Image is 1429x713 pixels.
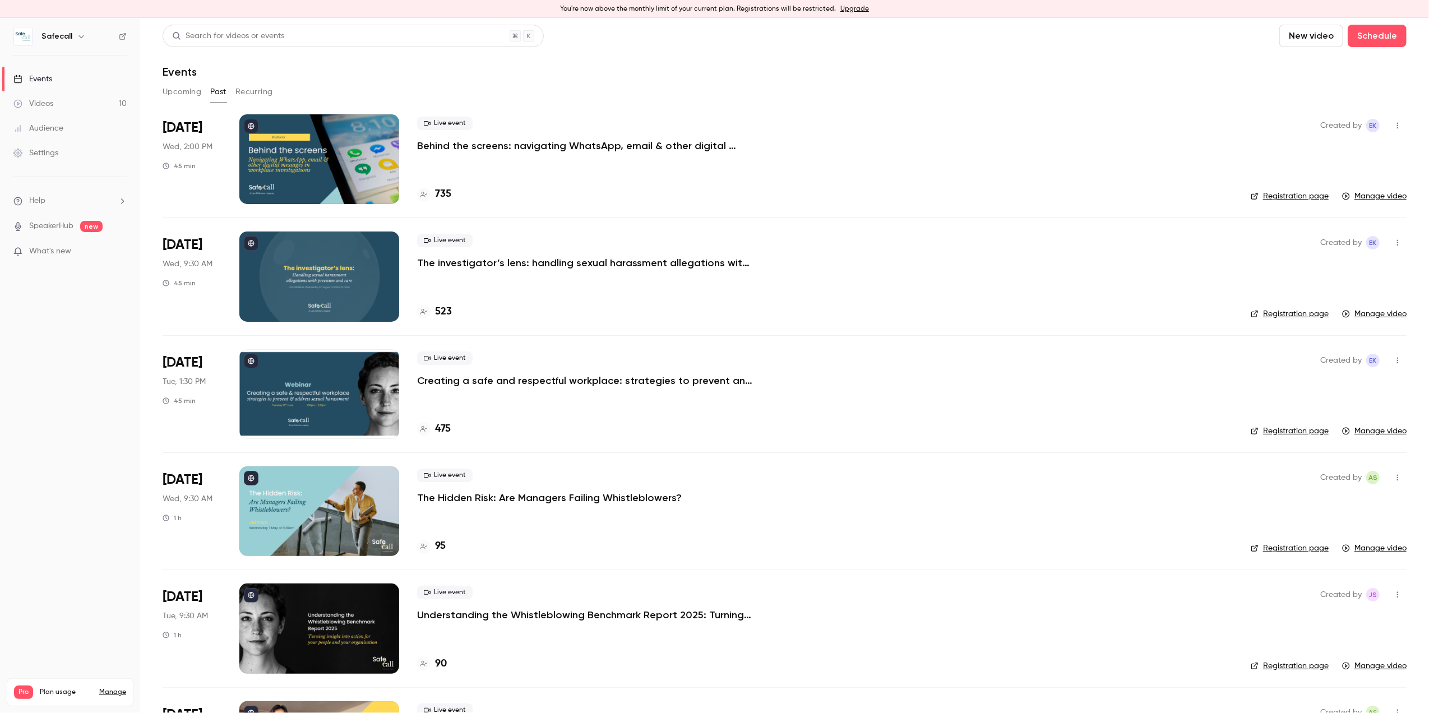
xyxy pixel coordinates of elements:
h1: Events [163,65,197,78]
span: Jason Sullock [1366,588,1380,601]
span: Tue, 9:30 AM [163,610,208,622]
button: Recurring [235,83,273,101]
span: AS [1368,471,1377,484]
span: Wed, 2:00 PM [163,141,212,152]
button: Past [210,83,226,101]
span: Live event [417,586,473,599]
button: Schedule [1348,25,1407,47]
a: The Hidden Risk: Are Managers Failing Whistleblowers? [417,491,682,504]
span: Created by [1320,354,1362,367]
a: Registration page [1251,191,1329,202]
a: Manage video [1342,660,1407,672]
span: Pro [14,686,33,699]
span: Created by [1320,236,1362,249]
div: 45 min [163,279,196,288]
span: Emma` Koster [1366,119,1380,132]
h4: 735 [435,187,451,202]
a: Manage video [1342,191,1407,202]
h4: 523 [435,304,452,320]
a: Registration page [1251,543,1329,554]
h6: Safecall [41,31,72,42]
li: help-dropdown-opener [13,195,127,207]
span: Created by [1320,588,1362,601]
a: Manage video [1342,308,1407,320]
div: Videos [13,98,53,109]
span: Created by [1320,471,1362,484]
span: Live event [417,117,473,130]
div: Audience [13,123,63,134]
span: Anna Shepherd [1366,471,1380,484]
span: [DATE] [163,354,202,372]
span: Emma` Koster [1366,354,1380,367]
span: EK [1370,236,1377,249]
span: Help [29,195,45,207]
span: Live event [417,351,473,365]
div: Aug 6 Wed, 9:30 AM (Europe/London) [163,232,221,321]
div: Oct 8 Wed, 2:00 PM (Europe/London) [163,114,221,204]
div: May 7 Wed, 9:30 AM (Europe/London) [163,466,221,556]
a: Manage video [1342,425,1407,437]
span: Tue, 1:30 PM [163,376,206,387]
a: Registration page [1251,660,1329,672]
a: 90 [417,656,447,672]
a: Upgrade [840,4,869,13]
span: [DATE] [163,471,202,489]
a: 735 [417,187,451,202]
span: [DATE] [163,236,202,254]
span: EK [1370,119,1377,132]
span: What's new [29,246,71,257]
div: 45 min [163,161,196,170]
span: Wed, 9:30 AM [163,493,212,504]
span: Created by [1320,119,1362,132]
button: Upcoming [163,83,201,101]
span: Plan usage [40,688,93,697]
button: New video [1279,25,1343,47]
a: 95 [417,539,446,554]
span: [DATE] [163,119,202,137]
a: Registration page [1251,425,1329,437]
span: JS [1369,588,1377,601]
a: 475 [417,422,451,437]
a: Manage video [1342,543,1407,554]
div: 45 min [163,396,196,405]
h4: 95 [435,539,446,554]
div: 1 h [163,631,182,640]
a: Behind the screens: navigating WhatsApp, email & other digital messages in workplace investigations [417,139,753,152]
span: [DATE] [163,588,202,606]
span: new [80,221,103,232]
div: Settings [13,147,58,159]
div: 1 h [163,513,182,522]
a: Creating a safe and respectful workplace: strategies to prevent and address sexual harassment [417,374,753,387]
span: Wed, 9:30 AM [163,258,212,270]
span: Live event [417,234,473,247]
h4: 475 [435,422,451,437]
a: Understanding the Whistleblowing Benchmark Report 2025: Turning insight into action for your peop... [417,608,753,622]
div: Jun 17 Tue, 1:30 PM (Europe/London) [163,349,221,439]
span: Emma` Koster [1366,236,1380,249]
a: 523 [417,304,452,320]
img: Safecall [14,27,32,45]
iframe: Noticeable Trigger [113,247,127,257]
a: Manage [99,688,126,697]
span: Live event [417,469,473,482]
a: SpeakerHub [29,220,73,232]
a: Registration page [1251,308,1329,320]
span: EK [1370,354,1377,367]
h4: 90 [435,656,447,672]
div: Apr 15 Tue, 9:30 AM (Europe/London) [163,584,221,673]
div: Search for videos or events [172,30,284,42]
a: The investigator’s lens: handling sexual harassment allegations with precision and care [417,256,753,270]
div: Events [13,73,52,85]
